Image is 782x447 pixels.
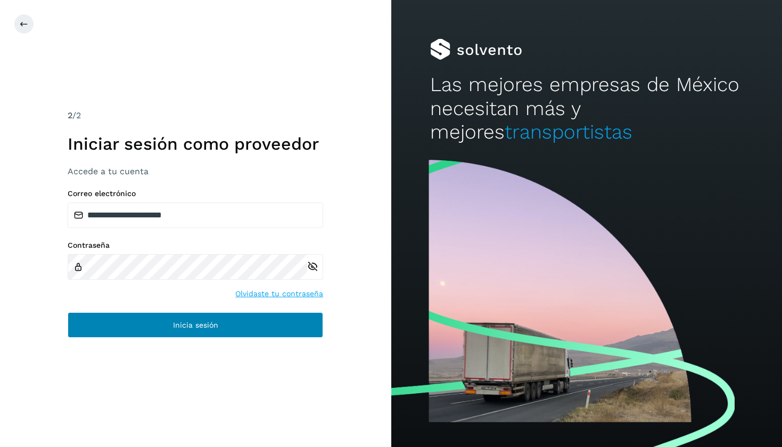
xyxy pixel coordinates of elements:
[505,120,632,143] span: transportistas
[68,189,323,198] label: Correo electrónico
[173,321,218,329] span: Inicia sesión
[68,166,323,176] h3: Accede a tu cuenta
[68,110,72,120] span: 2
[235,288,323,299] a: Olvidaste tu contraseña
[68,312,323,338] button: Inicia sesión
[68,109,323,122] div: /2
[68,134,323,154] h1: Iniciar sesión como proveedor
[430,73,743,144] h2: Las mejores empresas de México necesitan más y mejores
[68,241,323,250] label: Contraseña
